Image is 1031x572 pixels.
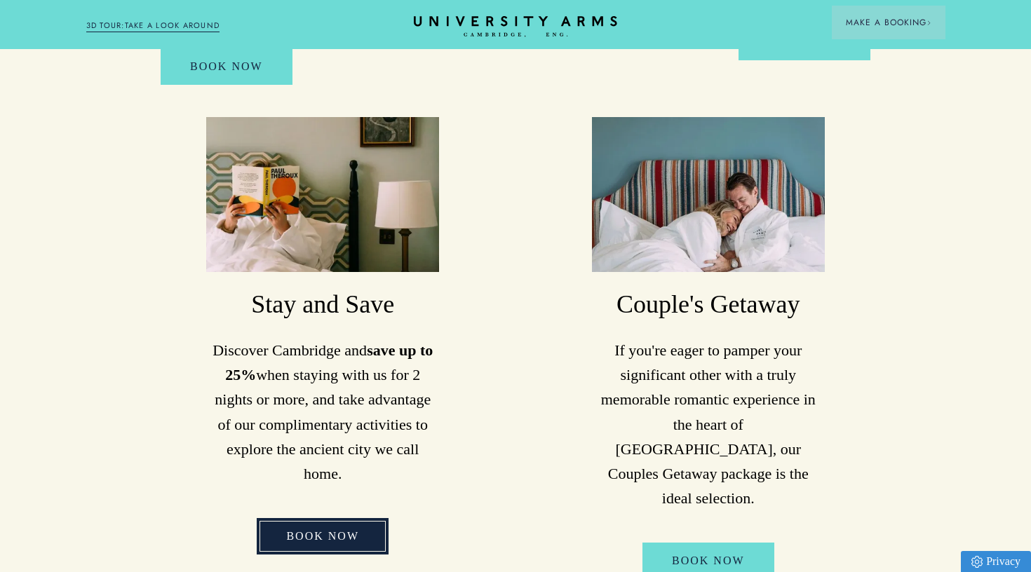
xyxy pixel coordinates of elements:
img: image-3316b7a5befc8609608a717065b4aaa141e00fd1-3889x5833-jpg [592,117,825,272]
button: Make a BookingArrow icon [832,6,945,39]
a: 3D TOUR:TAKE A LOOK AROUND [86,20,220,32]
a: Privacy [961,551,1031,572]
img: image-f4e1a659d97a2c4848935e7cabdbc8898730da6b-4000x6000-jpg [206,117,439,272]
span: Make a Booking [846,16,931,29]
a: Home [414,16,617,38]
p: If you're eager to pamper your significant other with a truly memorable romantic experience in th... [592,338,825,510]
a: Book Now [257,518,389,554]
a: BOOK NOW [161,48,292,85]
p: Discover Cambridge and when staying with us for 2 nights or more, and take advantage of our compl... [206,338,439,486]
h3: Stay and Save [206,288,439,322]
img: Privacy [971,556,983,568]
h3: Couple's Getaway [592,288,825,322]
img: Arrow icon [926,20,931,25]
